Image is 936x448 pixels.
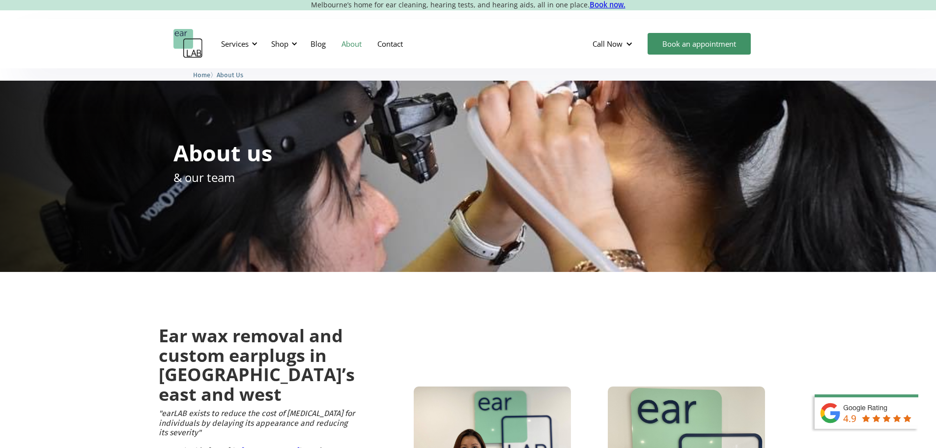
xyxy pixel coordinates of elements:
em: "earLAB exists to reduce the cost of [MEDICAL_DATA] for individuals by delaying its appearance an... [159,409,355,437]
div: Call Now [585,29,643,59]
a: home [173,29,203,59]
a: Contact [369,30,411,58]
div: Services [221,39,249,49]
div: Call Now [593,39,623,49]
h1: About us [173,142,272,164]
a: About [334,30,369,58]
h2: Ear wax removal and custom earplugs in [GEOGRAPHIC_DATA]’s east and west [159,326,355,404]
span: About Us [217,71,243,79]
div: Shop [271,39,288,49]
a: Home [193,70,210,79]
a: About Us [217,70,243,79]
div: Shop [265,29,300,59]
li: 〉 [193,70,217,80]
a: Book an appointment [648,33,751,55]
span: Home [193,71,210,79]
div: Services [215,29,260,59]
p: & our team [173,169,235,186]
a: Blog [303,30,334,58]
